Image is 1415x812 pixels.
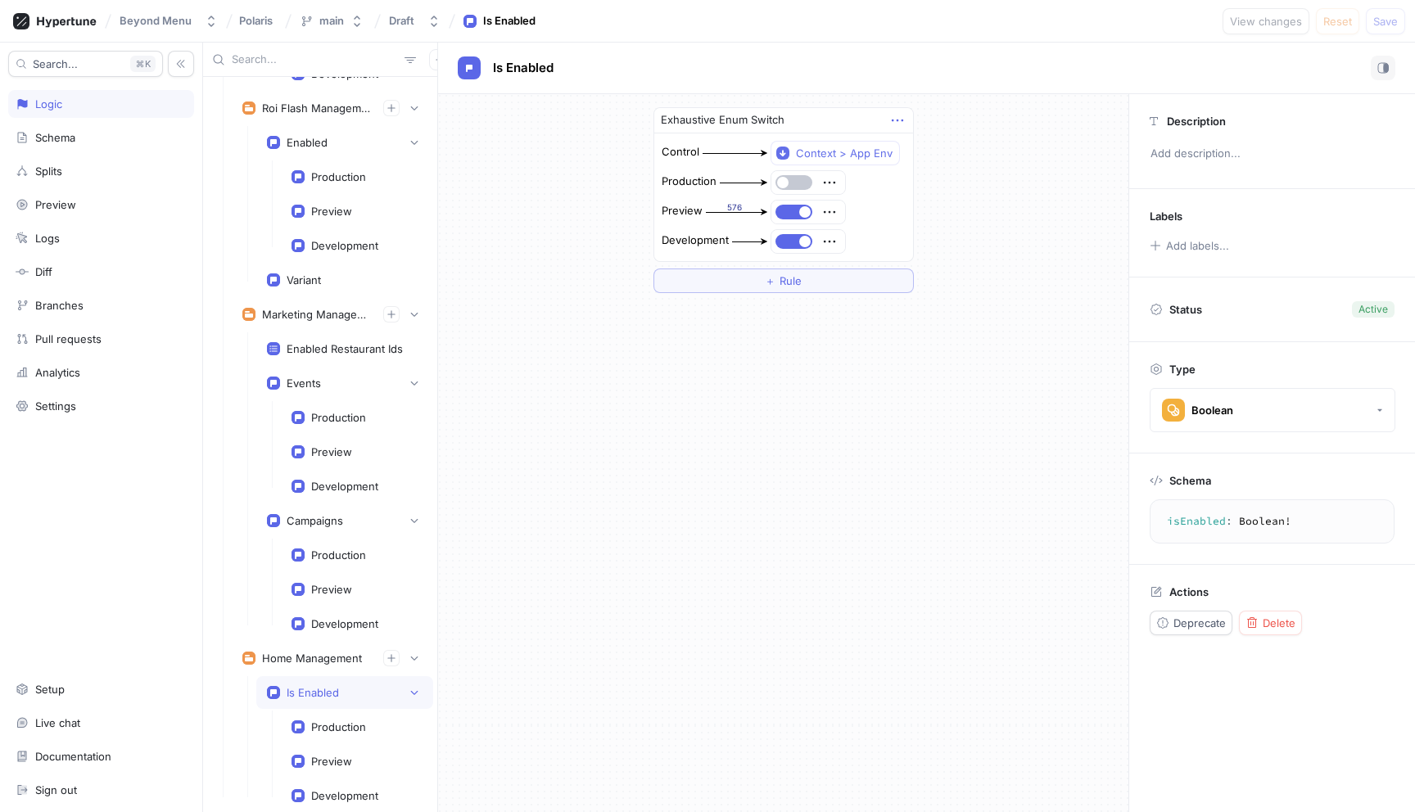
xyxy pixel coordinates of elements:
[1263,618,1295,628] span: Delete
[311,205,352,218] div: Preview
[35,265,52,278] div: Diff
[33,59,78,69] span: Search...
[311,239,378,252] div: Development
[1366,8,1405,34] button: Save
[1358,302,1388,317] div: Active
[311,755,352,768] div: Preview
[35,366,80,379] div: Analytics
[287,342,403,355] div: Enabled Restaurant Ids
[35,232,60,245] div: Logs
[389,14,414,28] div: Draft
[311,445,352,458] div: Preview
[35,165,62,178] div: Splits
[35,783,77,796] div: Sign out
[1191,404,1233,417] div: Boolean
[35,299,84,312] div: Branches
[483,13,536,29] div: Is Enabled
[35,198,76,211] div: Preview
[771,141,900,165] button: Context > App Env
[311,720,366,733] div: Production
[8,51,163,77] button: Search...K
[35,716,80,729] div: Live chat
[35,131,75,144] div: Schema
[130,56,156,72] div: K
[120,14,192,28] div: Beyond Menu
[113,7,224,34] button: Beyond Menu
[311,789,378,802] div: Development
[311,170,366,183] div: Production
[662,203,703,219] div: Preview
[311,480,378,493] div: Development
[1169,363,1196,376] p: Type
[1169,474,1211,487] p: Schema
[780,276,802,286] span: Rule
[311,583,352,596] div: Preview
[239,15,273,26] span: Polaris
[287,136,328,149] div: Enabled
[35,332,102,345] div: Pull requests
[765,276,775,286] span: ＋
[796,147,893,160] div: Context > App Env
[1150,388,1395,432] button: Boolean
[382,7,447,34] button: Draft
[706,201,764,214] div: 576
[1167,115,1226,128] p: Description
[1169,585,1209,598] p: Actions
[653,268,914,293] button: ＋Rule
[1239,611,1302,635] button: Delete
[661,112,784,129] div: Exhaustive Enum Switch
[262,101,370,115] div: Roi Flash Management
[35,683,65,696] div: Setup
[1173,618,1226,628] span: Deprecate
[35,399,76,413] div: Settings
[319,14,344,28] div: main
[262,652,362,665] div: Home Management
[493,61,554,74] span: Is Enabled
[662,174,717,190] div: Production
[287,514,343,527] div: Campaigns
[311,411,366,424] div: Production
[1144,235,1234,256] button: Add labels...
[293,7,370,34] button: main
[1150,210,1182,223] p: Labels
[287,686,339,699] div: Is Enabled
[662,144,699,160] div: Control
[1373,16,1398,26] span: Save
[1143,140,1401,168] p: Add description...
[287,377,321,390] div: Events
[311,617,378,630] div: Development
[1223,8,1309,34] button: View changes
[1230,16,1302,26] span: View changes
[35,97,62,111] div: Logic
[662,232,729,249] div: Development
[35,750,111,763] div: Documentation
[1150,611,1232,635] button: Deprecate
[1157,507,1387,536] textarea: isEnabled: Boolean!
[287,273,321,286] div: Variant
[1316,8,1359,34] button: Reset
[8,742,194,770] a: Documentation
[311,548,366,562] div: Production
[232,52,398,68] input: Search...
[1169,298,1202,321] p: Status
[1323,16,1352,26] span: Reset
[262,308,370,321] div: Marketing Management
